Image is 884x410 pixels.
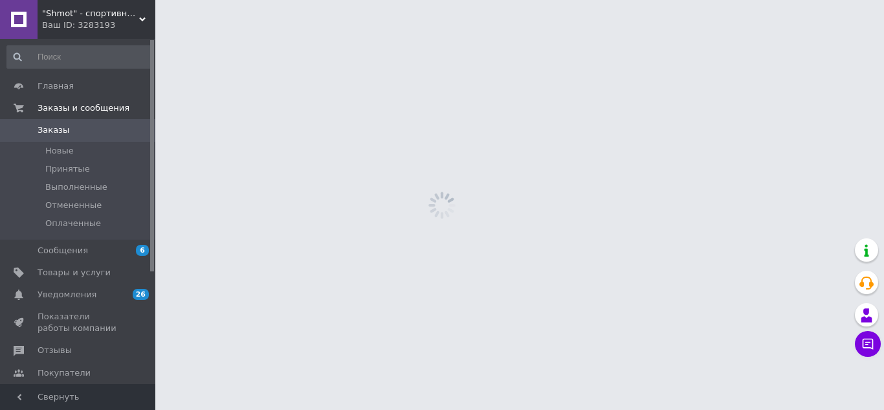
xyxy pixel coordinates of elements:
span: Товары и услуги [38,267,111,279]
span: Оплаченные [45,218,101,229]
div: Ваш ID: 3283193 [42,19,155,31]
span: Главная [38,80,74,92]
span: Заказы и сообщения [38,102,129,114]
span: Показатели работы компании [38,311,120,334]
span: Отзывы [38,345,72,356]
span: Уведомления [38,289,96,301]
span: 6 [136,245,149,256]
span: Заказы [38,124,69,136]
span: Покупатели [38,367,91,379]
span: Выполненные [45,181,107,193]
span: Сообщения [38,245,88,256]
button: Чат с покупателем [855,331,881,357]
span: "Shmot" - спортивная одежда и обувь с доставкой по Украине. [42,8,139,19]
span: Принятые [45,163,90,175]
input: Поиск [6,45,153,69]
span: Отмененные [45,199,102,211]
span: Новые [45,145,74,157]
span: 26 [133,289,149,300]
